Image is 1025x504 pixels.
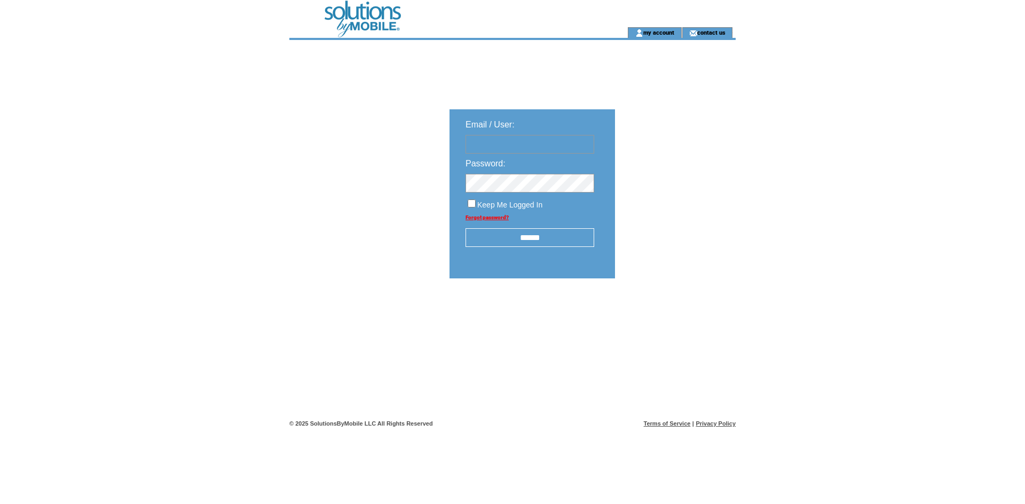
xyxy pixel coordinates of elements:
[289,420,433,427] span: © 2025 SolutionsByMobile LLC All Rights Reserved
[643,29,674,36] a: my account
[696,420,736,427] a: Privacy Policy
[466,159,506,168] span: Password:
[477,201,542,209] span: Keep Me Logged In
[644,420,691,427] a: Terms of Service
[689,29,697,37] img: contact_us_icon.gif;jsessionid=1F3965DBF52DD278A52011F023C0E793
[692,420,694,427] span: |
[466,214,509,220] a: Forgot password?
[635,29,643,37] img: account_icon.gif;jsessionid=1F3965DBF52DD278A52011F023C0E793
[466,120,515,129] span: Email / User:
[646,305,699,318] img: transparent.png;jsessionid=1F3965DBF52DD278A52011F023C0E793
[697,29,726,36] a: contact us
